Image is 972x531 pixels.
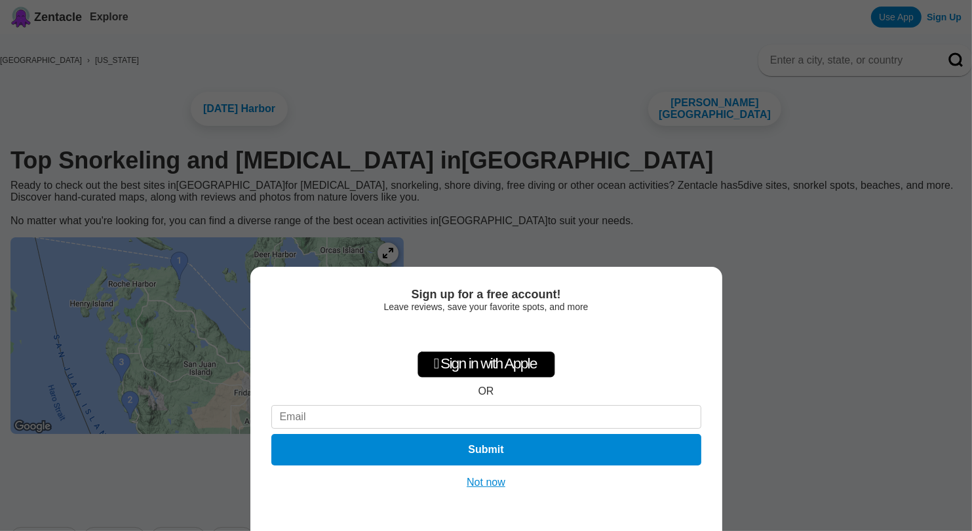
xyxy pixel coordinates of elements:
[463,476,509,489] button: Not now
[418,351,555,378] div: Sign in with Apple
[419,319,553,347] iframe: Sign in with Google Button
[271,302,701,312] div: Leave reviews, save your favorite spots, and more
[271,405,701,429] input: Email
[478,385,494,397] div: OR
[271,288,701,302] div: Sign up for a free account!
[271,434,701,465] button: Submit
